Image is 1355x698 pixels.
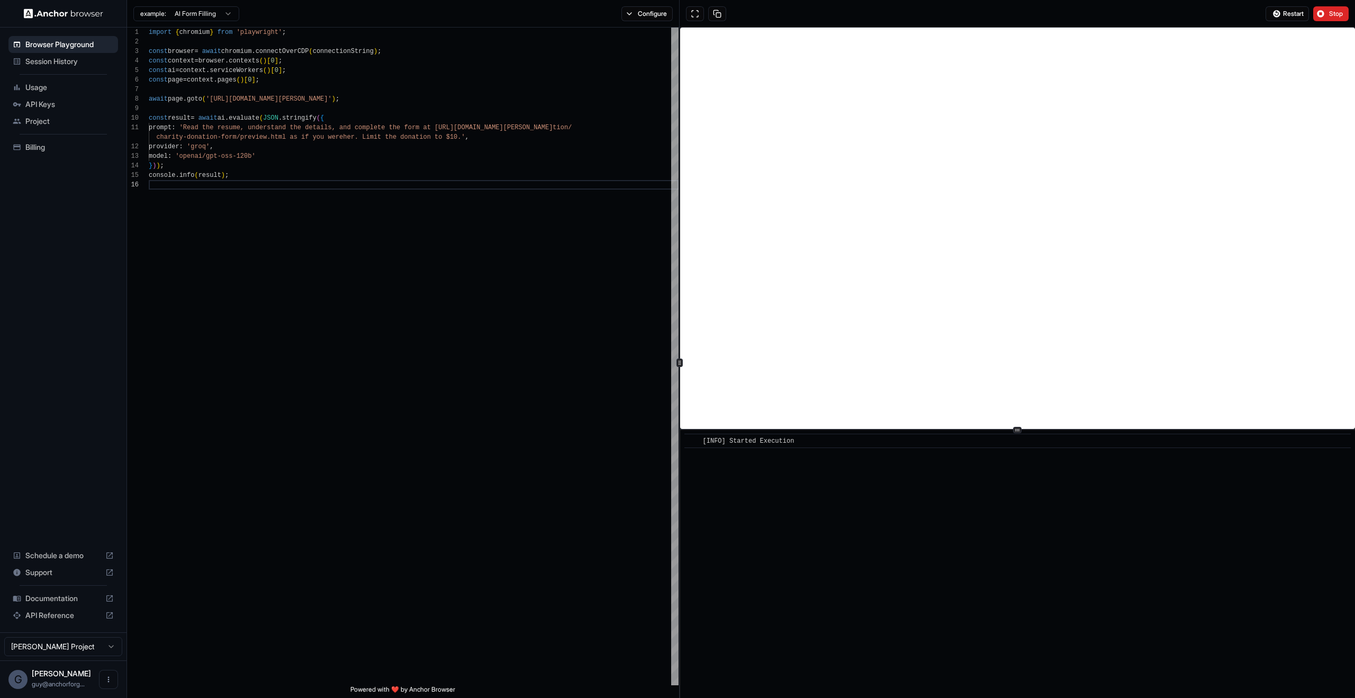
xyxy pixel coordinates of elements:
div: 13 [127,151,139,161]
span: . [175,172,179,179]
span: serviceWorkers [210,67,263,74]
span: = [194,48,198,55]
span: . [183,95,187,103]
span: ( [263,67,267,74]
span: page [168,95,183,103]
span: console [149,172,175,179]
span: provider [149,143,179,150]
div: 1 [127,28,139,37]
div: Support [8,564,118,581]
span: Support [25,567,101,578]
span: context [187,76,213,84]
div: Usage [8,79,118,96]
span: . [213,76,217,84]
span: . [206,67,210,74]
span: context [179,67,206,74]
span: ) [221,172,225,179]
span: : [171,124,175,131]
span: { [175,29,179,36]
span: ; [256,76,259,84]
span: const [149,114,168,122]
div: 16 [127,180,139,190]
div: 3 [127,47,139,56]
span: model [149,153,168,160]
button: Restart [1266,6,1309,21]
div: 15 [127,171,139,180]
span: stringify [282,114,317,122]
div: API Keys [8,96,118,113]
div: 9 [127,104,139,113]
span: JSON [263,114,278,122]
button: Open in full screen [686,6,704,21]
span: guy@anchorforge.io [32,680,85,688]
div: 12 [127,142,139,151]
span: ; [282,29,286,36]
div: 14 [127,161,139,171]
span: 0 [248,76,251,84]
span: evaluate [229,114,259,122]
div: Schedule a demo [8,547,118,564]
div: 4 [127,56,139,66]
span: } [149,162,152,169]
div: 5 [127,66,139,75]
span: contexts [229,57,259,65]
span: : [168,153,171,160]
span: chromium [179,29,210,36]
span: 'Read the resume, understand the details, and comp [179,124,370,131]
span: ai [168,67,175,74]
span: Usage [25,82,114,93]
span: Documentation [25,593,101,604]
span: ( [317,114,320,122]
span: const [149,67,168,74]
span: const [149,76,168,84]
button: Open menu [99,670,118,689]
span: ; [377,48,381,55]
span: Billing [25,142,114,153]
span: prompt [149,124,171,131]
button: Configure [621,6,673,21]
span: 0 [275,67,278,74]
span: Schedule a demo [25,550,101,561]
span: 'groq' [187,143,210,150]
span: ( [309,48,313,55]
span: ; [225,172,229,179]
span: goto [187,95,202,103]
span: page [168,76,183,84]
span: ) [263,57,267,65]
span: lete the form at [URL][DOMAIN_NAME][PERSON_NAME] [370,124,553,131]
span: browser [168,48,194,55]
span: ( [202,95,206,103]
span: import [149,29,171,36]
div: API Reference [8,607,118,624]
span: ) [374,48,377,55]
span: { [320,114,324,122]
span: 0 [270,57,274,65]
span: [INFO] Started Execution [703,437,794,445]
span: info [179,172,195,179]
span: tion/ [553,124,572,131]
span: context [168,57,194,65]
span: example: [140,10,166,18]
span: ] [251,76,255,84]
span: ] [278,67,282,74]
span: ; [336,95,339,103]
span: ) [240,76,244,84]
span: ) [156,162,160,169]
span: ( [237,76,240,84]
div: 6 [127,75,139,85]
span: = [175,67,179,74]
div: Billing [8,139,118,156]
span: connectionString [313,48,374,55]
div: 10 [127,113,139,123]
span: . [278,114,282,122]
span: ) [152,162,156,169]
span: [ [267,57,270,65]
span: Project [25,116,114,127]
span: Browser Playground [25,39,114,50]
div: Session History [8,53,118,70]
span: Session History [25,56,114,67]
span: ​ [690,436,695,446]
span: ai [218,114,225,122]
span: charity-donation-form/preview.html as if you were [156,133,343,141]
span: 'openai/gpt-oss-120b' [175,153,255,160]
